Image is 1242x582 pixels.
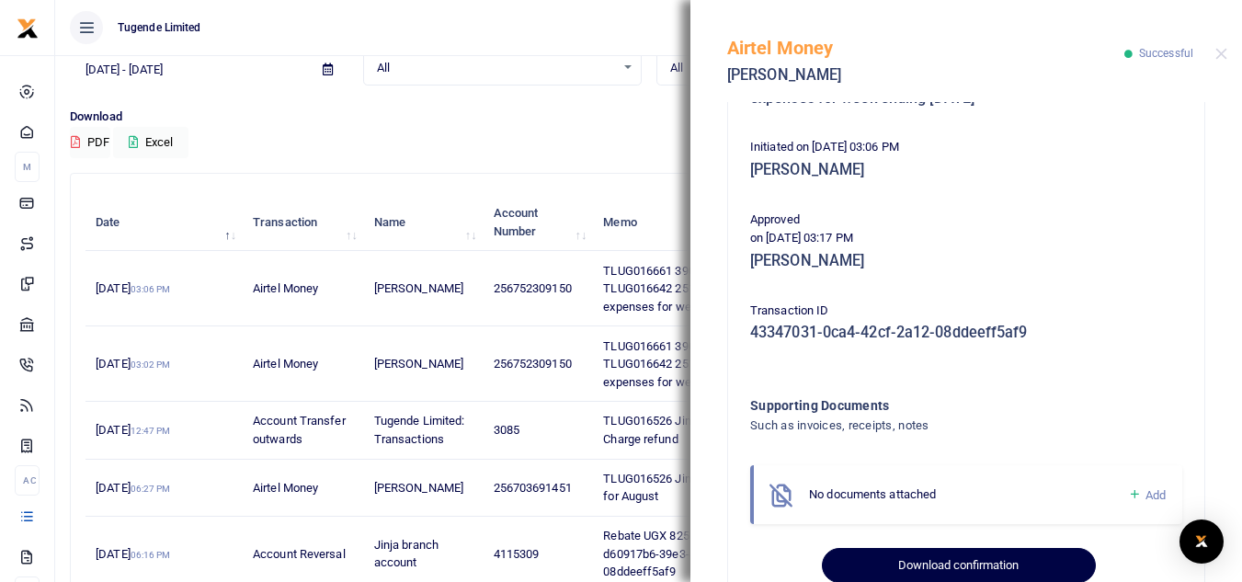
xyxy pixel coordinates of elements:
[96,357,170,371] span: [DATE]
[15,152,40,182] li: M
[603,414,771,446] span: TLUG016526 Jinja NWSC Xente Charge refund
[17,20,39,34] a: logo-small logo-large logo-large
[1139,47,1193,60] span: Successful
[494,281,572,295] span: 256752309150
[243,194,364,251] th: Transaction: activate to sort column ascending
[110,19,209,36] span: Tugende Limited
[70,54,308,86] input: select period
[374,357,463,371] span: [PERSON_NAME]
[131,550,171,560] small: 06:16 PM
[750,252,1182,270] h5: [PERSON_NAME]
[131,359,171,370] small: 03:02 PM
[750,395,1108,416] h4: Supporting Documents
[374,414,465,446] span: Tugende Limited: Transactions
[364,194,484,251] th: Name: activate to sort column ascending
[1145,488,1166,502] span: Add
[131,284,171,294] small: 03:06 PM
[70,127,110,158] button: PDF
[85,194,243,251] th: Date: activate to sort column descending
[494,547,540,561] span: 4115309
[603,264,781,314] span: TLUG016661 39000 and TLUG016642 251500 Jinja branch expenses for week ending [DATE]
[603,529,799,578] span: Rebate UGX 82505.00 for transaction d60917b6-39e3-4840-150d-08ddeeff5af9
[603,472,786,504] span: TLUG016526 Jinja NWSC payment for August
[131,426,171,436] small: 12:47 PM
[253,357,318,371] span: Airtel Money
[253,414,346,446] span: Account Transfer outwards
[253,481,318,495] span: Airtel Money
[253,281,318,295] span: Airtel Money
[374,481,463,495] span: [PERSON_NAME]
[727,37,1124,59] h5: Airtel Money
[750,229,1182,248] p: on [DATE] 03:17 PM
[113,127,188,158] button: Excel
[494,423,519,437] span: 3085
[750,416,1108,436] h4: Such as invoices, receipts, notes
[70,108,1227,127] p: Download
[809,487,936,501] span: No documents attached
[494,481,572,495] span: 256703691451
[131,484,171,494] small: 06:27 PM
[96,481,170,495] span: [DATE]
[494,357,572,371] span: 256752309150
[593,194,811,251] th: Memo: activate to sort column ascending
[727,66,1124,85] h5: [PERSON_NAME]
[96,423,170,437] span: [DATE]
[17,17,39,40] img: logo-small
[750,138,1182,157] p: Initiated on [DATE] 03:06 PM
[96,547,170,561] span: [DATE]
[1179,519,1224,564] div: Open Intercom Messenger
[1215,48,1227,60] button: Close
[96,281,170,295] span: [DATE]
[253,547,346,561] span: Account Reversal
[483,194,593,251] th: Account Number: activate to sort column ascending
[374,281,463,295] span: [PERSON_NAME]
[670,59,908,77] span: All
[750,211,1182,230] p: Approved
[603,339,781,389] span: TLUG016661 39000 and TLUG016642 251500 Jinja branch expenses for week ending [DATE]
[374,538,439,570] span: Jinja branch account
[15,465,40,496] li: Ac
[1128,485,1166,506] a: Add
[377,59,615,77] span: All
[750,324,1182,342] h5: 43347031-0ca4-42cf-2a12-08ddeeff5af9
[750,161,1182,179] h5: [PERSON_NAME]
[750,302,1182,321] p: Transaction ID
